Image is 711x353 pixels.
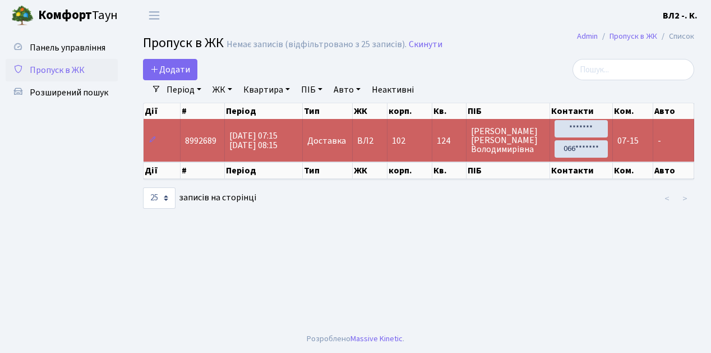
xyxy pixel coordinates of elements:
[144,103,181,119] th: Дії
[657,30,694,43] li: Список
[653,103,694,119] th: Авто
[143,59,197,80] a: Додати
[350,333,403,345] a: Massive Kinetic
[471,127,545,154] span: [PERSON_NAME] [PERSON_NAME] Володимирівна
[140,6,168,25] button: Переключити навігацію
[432,162,467,179] th: Кв.
[38,6,92,24] b: Комфорт
[617,135,639,147] span: 07-15
[6,81,118,104] a: Розширений пошук
[467,103,550,119] th: ПІБ
[181,103,225,119] th: #
[150,63,190,76] span: Додати
[387,103,432,119] th: корп.
[550,162,613,179] th: Контакти
[208,80,237,99] a: ЖК
[560,25,711,48] nav: breadcrumb
[162,80,206,99] a: Період
[6,36,118,59] a: Панель управління
[303,162,353,179] th: Тип
[30,86,108,99] span: Розширений пошук
[550,103,613,119] th: Контакти
[367,80,418,99] a: Неактивні
[11,4,34,27] img: logo.png
[573,59,694,80] input: Пошук...
[409,39,442,50] a: Скинути
[663,9,698,22] a: ВЛ2 -. К.
[658,135,661,147] span: -
[353,103,387,119] th: ЖК
[437,136,461,145] span: 124
[303,103,353,119] th: Тип
[610,30,657,42] a: Пропуск в ЖК
[239,80,294,99] a: Квартира
[613,103,654,119] th: Ком.
[357,136,382,145] span: ВЛ2
[663,10,698,22] b: ВЛ2 -. К.
[143,33,224,53] span: Пропуск в ЖК
[6,59,118,81] a: Пропуск в ЖК
[185,135,216,147] span: 8992689
[229,130,278,152] span: [DATE] 07:15 [DATE] 08:15
[467,162,550,179] th: ПІБ
[307,333,404,345] div: Розроблено .
[30,42,105,54] span: Панель управління
[143,187,256,209] label: записів на сторінці
[38,6,118,25] span: Таун
[225,103,303,119] th: Період
[307,136,346,145] span: Доставка
[225,162,303,179] th: Період
[227,39,407,50] div: Немає записів (відфільтровано з 25 записів).
[30,64,85,76] span: Пропуск в ЖК
[329,80,365,99] a: Авто
[392,135,405,147] span: 102
[353,162,387,179] th: ЖК
[297,80,327,99] a: ПІБ
[577,30,598,42] a: Admin
[387,162,432,179] th: корп.
[653,162,694,179] th: Авто
[144,162,181,179] th: Дії
[143,187,176,209] select: записів на сторінці
[613,162,654,179] th: Ком.
[432,103,467,119] th: Кв.
[181,162,225,179] th: #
